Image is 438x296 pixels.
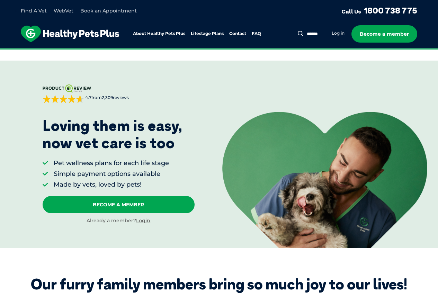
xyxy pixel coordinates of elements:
[43,84,195,103] a: 4.7from2,309reviews
[43,217,195,224] div: Already a member?
[43,196,195,213] a: Become A Member
[31,276,407,293] div: Our furry family members bring so much joy to our lives!
[43,117,182,152] p: Loving them is easy, now vet care is too
[54,180,169,189] li: Made by vets, loved by pets!
[222,112,427,248] img: <p>Loving them is easy, <br /> now vet care is too</p>
[54,159,169,168] li: Pet wellness plans for each life stage
[84,95,129,101] span: from
[136,217,150,224] a: Login
[102,95,129,100] span: 2,309 reviews
[43,95,84,103] div: 4.7 out of 5 stars
[85,95,91,100] strong: 4.7
[54,170,169,178] li: Simple payment options available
